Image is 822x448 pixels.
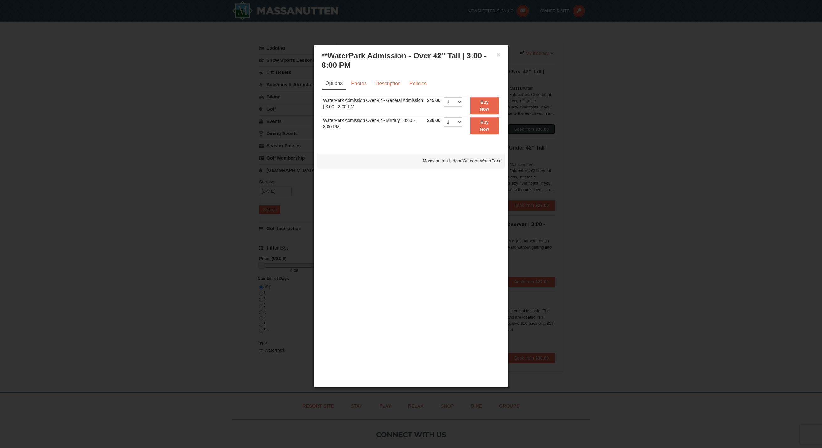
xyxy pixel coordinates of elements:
[322,96,425,116] td: WaterPark Admission Over 42"- General Admission | 3:00 - 8:00 PM
[480,100,489,112] strong: Buy Now
[497,52,500,58] button: ×
[347,78,371,90] a: Photos
[371,78,405,90] a: Description
[322,51,500,70] h3: **WaterPark Admission - Over 42” Tall | 3:00 - 8:00 PM
[427,118,440,123] span: $36.00
[427,98,440,103] span: $45.00
[470,117,499,134] button: Buy Now
[405,78,431,90] a: Policies
[480,120,489,132] strong: Buy Now
[317,153,505,169] div: Massanutten Indoor/Outdoor WaterPark
[322,116,425,135] td: WaterPark Admission Over 42"- Military | 3:00 - 8:00 PM
[470,97,499,114] button: Buy Now
[322,78,346,90] a: Options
